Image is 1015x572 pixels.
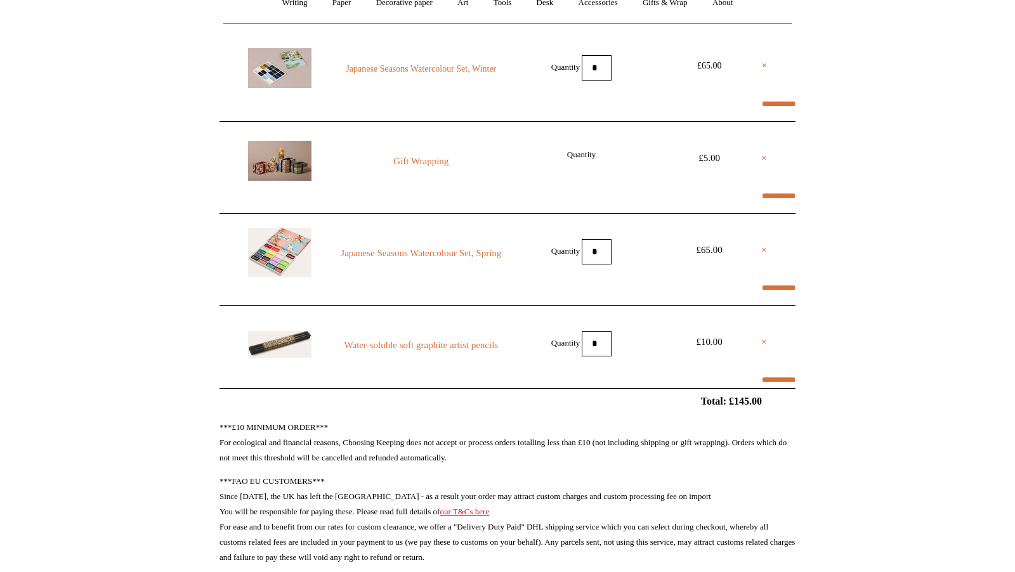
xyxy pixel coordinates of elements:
[335,62,507,77] a: Japanese Seasons Watercolour Set, Winter
[551,337,580,347] label: Quantity
[248,228,311,277] img: Japanese Seasons Watercolour Set, Spring
[219,474,796,565] p: ***FAO EU CUSTOMERS*** Since [DATE], the UK has left the [GEOGRAPHIC_DATA] - as a result your ord...
[681,58,738,74] div: £65.00
[190,395,825,407] h2: Total: £145.00
[335,337,507,353] a: Water-soluble soft graphite artist pencils
[761,150,767,166] a: ×
[681,334,738,349] div: £10.00
[681,150,738,166] div: £5.00
[335,245,507,261] a: Japanese Seasons Watercolour Set, Spring
[248,141,311,181] img: Gift Wrapping
[335,153,507,169] a: Gift Wrapping
[567,150,596,159] label: Quantity
[681,242,738,257] div: £65.00
[761,334,767,349] a: ×
[248,48,311,88] img: Japanese Seasons Watercolour Set, Winter
[440,507,489,516] a: our T&Cs here
[551,245,580,255] label: Quantity
[762,58,767,74] a: ×
[248,331,311,358] img: Water-soluble soft graphite artist pencils
[761,242,767,257] a: ×
[219,420,796,465] p: ***£10 MINIMUM ORDER*** For ecological and financial reasons, Choosing Keeping does not accept or...
[551,62,580,71] label: Quantity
